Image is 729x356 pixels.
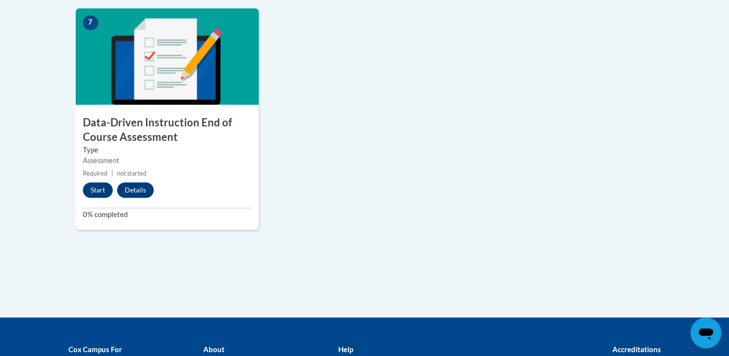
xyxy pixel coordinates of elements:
span: not started [117,170,146,177]
img: Course Image [76,8,259,105]
div: Assessment [83,155,252,166]
b: About [203,345,224,354]
b: Cox Campus For [68,345,122,354]
b: Help [338,345,353,354]
button: Start [83,182,113,198]
label: 0% completed [83,209,252,220]
iframe: Button to launch messaging window [690,317,721,348]
button: Details [117,182,154,198]
label: Type [83,145,252,155]
b: Accreditations [612,345,661,354]
span: | [111,170,113,177]
h3: Data-Driven Instruction End of Course Assessment [76,115,259,145]
span: Required [83,170,107,177]
span: 7 [83,15,98,30]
